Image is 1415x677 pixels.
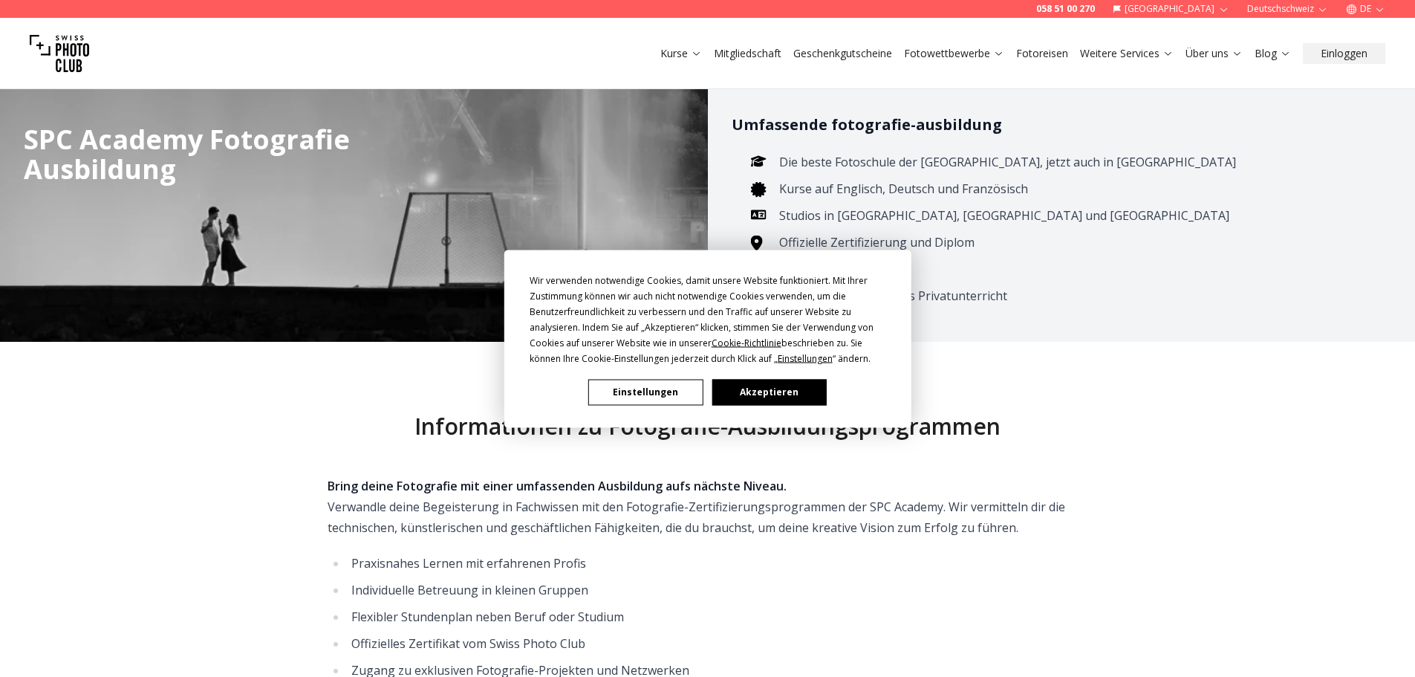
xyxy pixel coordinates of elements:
span: Cookie-Richtlinie [712,336,781,349]
button: Akzeptieren [712,379,826,405]
button: Einstellungen [588,379,703,405]
div: Cookie Consent Prompt [504,250,911,427]
div: Wir verwenden notwendige Cookies, damit unsere Website funktioniert. Mit Ihrer Zustimmung können ... [530,272,886,366]
span: Einstellungen [778,352,833,364]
